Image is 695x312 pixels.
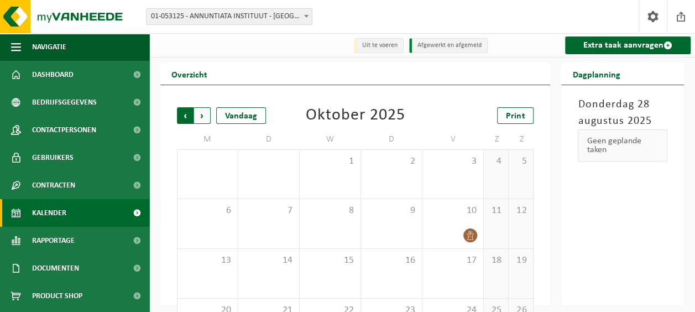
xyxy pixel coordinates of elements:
span: Print [506,112,525,121]
div: Geen geplande taken [578,129,667,162]
li: Uit te voeren [354,38,404,53]
span: Dashboard [32,61,74,89]
span: 11 [489,205,503,217]
li: Afgewerkt en afgemeld [409,38,488,53]
div: Vandaag [216,107,266,124]
span: 14 [244,254,294,267]
span: 2 [367,155,416,168]
span: 5 [514,155,527,168]
span: 15 [305,254,355,267]
td: V [422,129,484,149]
span: 3 [428,155,478,168]
span: 1 [305,155,355,168]
span: 19 [514,254,527,267]
td: D [238,129,300,149]
span: 17 [428,254,478,267]
span: 13 [183,254,232,267]
h3: Donderdag 28 augustus 2025 [578,96,667,129]
h2: Dagplanning [561,63,631,85]
span: Navigatie [32,33,66,61]
span: 7 [244,205,294,217]
span: 8 [305,205,355,217]
span: 4 [489,155,503,168]
a: Print [497,107,534,124]
td: Z [509,129,534,149]
span: Vorige [177,107,194,124]
td: D [361,129,422,149]
span: Kalender [32,199,66,227]
span: Contracten [32,171,75,199]
span: Rapportage [32,227,75,254]
span: 10 [428,205,478,217]
span: 01-053125 - ANNUNTIATA INSTITUUT - VEURNE [146,8,312,25]
span: 12 [514,205,527,217]
td: W [300,129,361,149]
span: 18 [489,254,503,267]
span: 9 [367,205,416,217]
td: M [177,129,238,149]
span: 6 [183,205,232,217]
h2: Overzicht [160,63,218,85]
span: Contactpersonen [32,116,96,144]
div: Oktober 2025 [306,107,405,124]
span: Volgende [194,107,211,124]
span: 01-053125 - ANNUNTIATA INSTITUUT - VEURNE [147,9,312,24]
span: Product Shop [32,282,82,310]
span: Documenten [32,254,79,282]
a: Extra taak aanvragen [565,37,691,54]
span: Bedrijfsgegevens [32,89,97,116]
span: 16 [367,254,416,267]
td: Z [484,129,509,149]
span: Gebruikers [32,144,74,171]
